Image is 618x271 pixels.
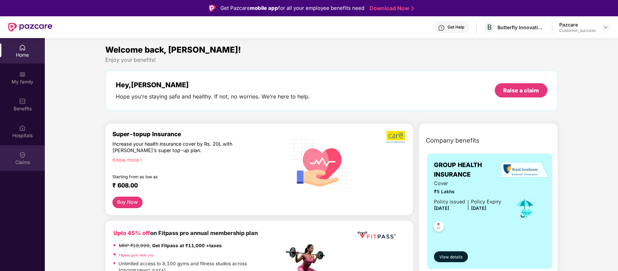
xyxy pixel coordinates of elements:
img: icon [514,197,536,220]
div: Pazcare [559,21,596,28]
div: Get Pazcare for all your employee benefits need [220,4,364,12]
img: svg+xml;base64,PHN2ZyB3aWR0aD0iMjAiIGhlaWdodD0iMjAiIHZpZXdCb3g9IjAgMCAyMCAyMCIgZmlsbD0ibm9uZSIgeG... [19,71,26,78]
span: [DATE] [471,205,486,211]
div: Increase your health insurance cover by Rs. 20L with [PERSON_NAME]’s super top-up plan. [112,141,254,153]
span: Cover [434,180,501,187]
img: fppp.png [356,229,397,241]
strong: mobile app [250,5,278,11]
img: Logo [209,5,216,12]
img: svg+xml;base64,PHN2ZyB4bWxucz0iaHR0cDovL3d3dy53My5vcmcvMjAwMC9zdmciIHdpZHRoPSI0OC45NDMiIGhlaWdodD... [431,219,447,236]
img: svg+xml;base64,PHN2ZyBpZD0iRHJvcGRvd24tMzJ4MzIiIHhtbG5zPSJodHRwOi8vd3d3LnczLm9yZy8yMDAwL3N2ZyIgd2... [603,24,608,30]
a: Fitpass gym near you [119,253,154,257]
div: Raise a claim [503,87,539,94]
div: Super-topup Insurance [112,130,284,138]
img: insurerLogo [501,162,549,178]
del: MRP ₹19,999, [119,243,151,248]
div: Policy issued [434,198,465,206]
b: Upto 45% off [113,230,150,236]
span: Welcome back, [PERSON_NAME]! [105,45,241,55]
span: ₹5 Lakhs [434,188,501,195]
span: [DATE] [434,205,449,211]
div: Hey, [PERSON_NAME] [116,81,310,89]
button: Buy Now [112,197,143,208]
div: Butterfly Innovations Private Limited [497,24,545,31]
img: svg+xml;base64,PHN2ZyB4bWxucz0iaHR0cDovL3d3dy53My5vcmcvMjAwMC9zdmciIHhtbG5zOnhsaW5rPSJodHRwOi8vd3... [288,130,353,196]
div: Customer_success [559,28,596,33]
img: svg+xml;base64,PHN2ZyBpZD0iSGVscC0zMngzMiIgeG1sbnM9Imh0dHA6Ly93d3cudzMub3JnLzIwMDAvc3ZnIiB3aWR0aD... [438,24,445,31]
img: svg+xml;base64,PHN2ZyBpZD0iSG9tZSIgeG1sbnM9Imh0dHA6Ly93d3cudzMub3JnLzIwMDAvc3ZnIiB3aWR0aD0iMjAiIG... [19,44,26,51]
span: Company benefits [426,136,479,145]
span: right [139,158,143,162]
div: Know more [112,157,280,161]
button: View details [434,251,468,262]
img: svg+xml;base64,PHN2ZyBpZD0iQmVuZWZpdHMiIHhtbG5zPSJodHRwOi8vd3d3LnczLm9yZy8yMDAwL3N2ZyIgd2lkdGg9Ij... [19,98,26,105]
div: Starting from as low as [112,174,255,179]
span: View details [439,254,462,260]
img: New Pazcare Logo [8,23,52,32]
div: Enjoy your benefits! [105,56,558,64]
img: svg+xml;base64,PHN2ZyBpZD0iQ2xhaW0iIHhtbG5zPSJodHRwOi8vd3d3LnczLm9yZy8yMDAwL3N2ZyIgd2lkdGg9IjIwIi... [19,151,26,158]
strong: Get Fitpass at ₹11,000 +taxes [152,243,222,248]
span: B [487,23,492,31]
span: GROUP HEALTH INSURANCE [434,160,505,180]
div: Get Help [448,24,464,30]
div: Hope you’re staying safe and healthy. If not, no worries. We’re here to help. [116,93,310,100]
img: svg+xml;base64,PHN2ZyBpZD0iSG9zcGl0YWxzIiB4bWxucz0iaHR0cDovL3d3dy53My5vcmcvMjAwMC9zdmciIHdpZHRoPS... [19,125,26,131]
b: on Fitpass pro annual membership plan [113,230,258,236]
a: Download Now [369,5,412,12]
div: Policy Expiry [471,198,501,206]
img: b5dec4f62d2307b9de63beb79f102df3.png [386,130,406,143]
img: Stroke [411,5,414,12]
div: ₹ 608.00 [112,182,277,190]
